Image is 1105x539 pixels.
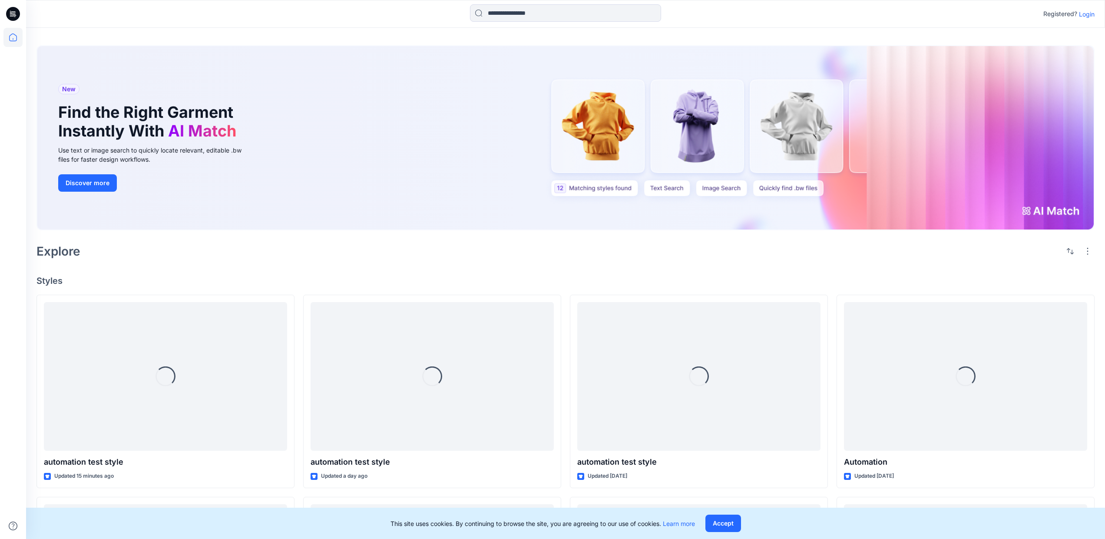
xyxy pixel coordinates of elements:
[1043,9,1077,19] p: Registered?
[44,456,287,468] p: automation test style
[168,121,236,140] span: AI Match
[844,456,1087,468] p: Automation
[36,244,80,258] h2: Explore
[705,515,741,532] button: Accept
[588,472,627,481] p: Updated [DATE]
[58,174,117,192] button: Discover more
[54,472,114,481] p: Updated 15 minutes ago
[36,276,1095,286] h4: Styles
[663,520,695,527] a: Learn more
[577,456,820,468] p: automation test style
[58,146,254,164] div: Use text or image search to quickly locate relevant, editable .bw files for faster design workflows.
[62,84,76,94] span: New
[390,519,695,528] p: This site uses cookies. By continuing to browse the site, you are agreeing to our use of cookies.
[1079,10,1095,19] p: Login
[58,103,241,140] h1: Find the Right Garment Instantly With
[311,456,554,468] p: automation test style
[321,472,367,481] p: Updated a day ago
[854,472,894,481] p: Updated [DATE]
